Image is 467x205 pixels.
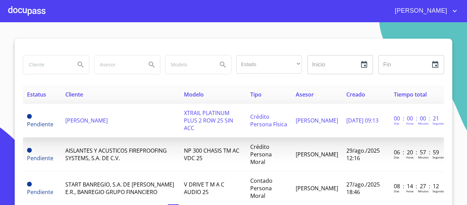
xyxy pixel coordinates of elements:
p: Minutos [418,155,429,159]
p: Dias [394,189,399,193]
span: 29/ago./2025 12:16 [346,147,380,162]
p: Horas [406,189,414,193]
p: Segundos [432,155,445,159]
span: Pendiente [27,188,53,196]
span: [PERSON_NAME] [65,117,108,124]
button: account of current user [390,5,459,16]
span: [PERSON_NAME] [296,117,338,124]
span: [PERSON_NAME] [296,184,338,192]
p: Segundos [432,121,445,125]
span: Creado [346,91,365,98]
span: [PERSON_NAME] [296,151,338,158]
span: Pendiente [27,148,32,153]
span: Pendiente [27,154,53,162]
p: 08 : 14 : 27 : 12 [394,182,440,190]
span: AISLANTES Y ACUSTICOS FIREPROOFING SYSTEMS, S.A. DE C.V. [65,147,167,162]
span: 27/ago./2025 18:46 [346,181,380,196]
span: Tipo [250,91,262,98]
span: Crédito Persona Física [250,113,287,128]
span: V DRIVE T M A C AUDIO 25 [184,181,224,196]
p: Horas [406,121,414,125]
p: Dias [394,155,399,159]
span: Tiempo total [394,91,427,98]
p: Horas [406,155,414,159]
button: Search [72,56,89,73]
span: XTRAIL PLATINUM PLUS 2 ROW 25 SIN ACC [184,109,233,132]
input: search [165,55,212,74]
button: Search [215,56,231,73]
p: 06 : 20 : 57 : 59 [394,149,440,156]
p: Minutos [418,189,429,193]
span: Pendiente [27,182,32,187]
span: Pendiente [27,114,32,119]
span: Pendiente [27,120,53,128]
span: NP 300 CHASIS TM AC VDC 25 [184,147,239,162]
span: [PERSON_NAME] [390,5,451,16]
p: 00 : 00 : 00 : 21 [394,115,440,122]
span: Modelo [184,91,204,98]
input: search [23,55,70,74]
span: Asesor [296,91,314,98]
span: Cliente [65,91,83,98]
p: Minutos [418,121,429,125]
span: Estatus [27,91,46,98]
div: ​ [236,55,302,74]
span: Contado Persona Moral [250,177,272,200]
p: Segundos [432,189,445,193]
button: Search [144,56,160,73]
span: [DATE] 09:13 [346,117,378,124]
span: START BANREGIO, S.A. DE [PERSON_NAME] E.R., BANREGIO GRUPO FINANCIERO [65,181,174,196]
span: Crédito Persona Moral [250,143,272,166]
input: search [94,55,141,74]
p: Dias [394,121,399,125]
